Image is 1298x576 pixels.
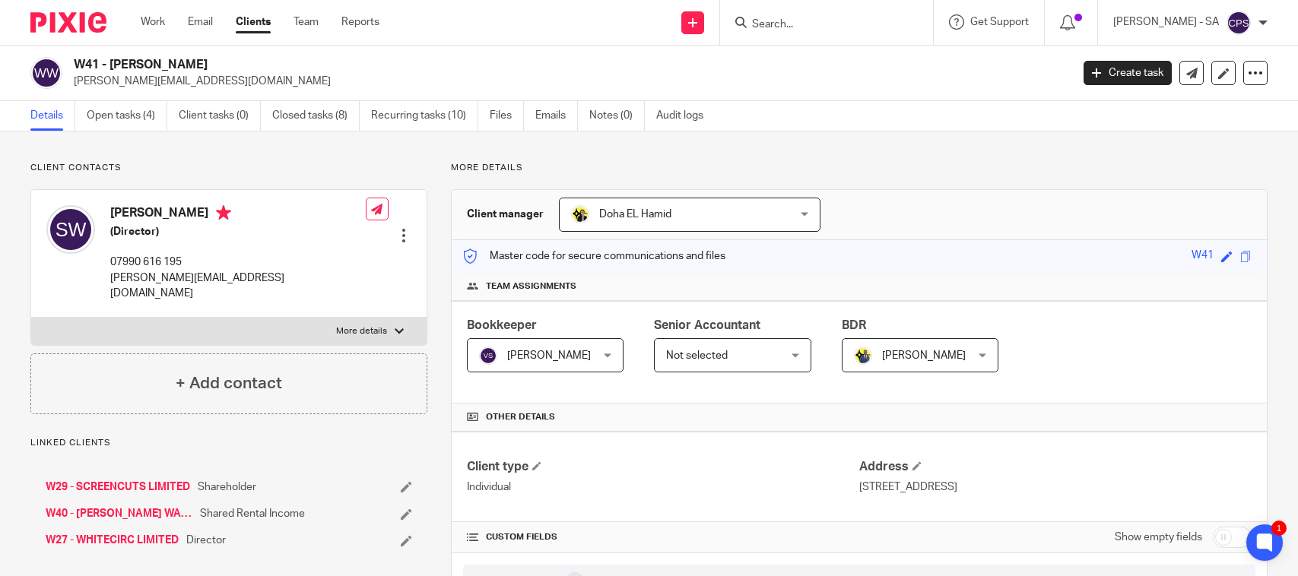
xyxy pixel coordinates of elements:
span: Director [186,533,226,548]
p: Master code for secure communications and files [463,248,725,264]
a: Work [141,14,165,30]
span: [PERSON_NAME] [507,350,591,361]
img: Pixie [30,12,106,33]
img: svg%3E [1227,11,1251,35]
a: Details [30,101,75,131]
a: Email [188,14,213,30]
div: W41 [1192,248,1214,265]
p: Client contacts [30,162,427,174]
i: Primary [216,205,231,220]
p: [STREET_ADDRESS] [859,479,1252,495]
h3: Client manager [467,207,544,222]
span: Shared Rental Income [200,506,305,521]
a: W27 - WHITECIRC LIMITED [46,533,179,548]
p: [PERSON_NAME][EMAIL_ADDRESS][DOMAIN_NAME] [110,271,366,302]
h5: (Director) [110,224,366,239]
a: Clients [236,14,271,30]
a: Reports [341,14,379,30]
a: Audit logs [656,101,715,131]
a: W40 - [PERSON_NAME] WANT [46,506,192,521]
a: W29 - SCREENCUTS LIMITED [46,479,190,495]
p: Linked clients [30,437,427,449]
a: Files [490,101,524,131]
p: [PERSON_NAME] - SA [1113,14,1219,30]
p: [PERSON_NAME][EMAIL_ADDRESS][DOMAIN_NAME] [74,74,1061,89]
a: Create task [1084,61,1172,85]
span: Team assignments [486,280,576,293]
a: Team [294,14,319,30]
span: [PERSON_NAME] [882,350,966,361]
a: Open tasks (4) [87,101,167,131]
span: Shareholder [198,479,256,495]
label: Show empty fields [1115,530,1202,545]
input: Search [751,18,887,32]
span: BDR [842,319,866,331]
span: Doha EL Hamid [599,209,671,220]
h4: [PERSON_NAME] [110,205,366,224]
div: 1 [1271,521,1287,536]
a: Recurring tasks (10) [371,101,478,131]
h4: Address [859,459,1252,475]
img: Dennis-Starbridge.jpg [854,347,872,365]
a: Notes (0) [589,101,645,131]
h4: Client type [467,459,859,475]
a: Emails [535,101,578,131]
p: Individual [467,479,859,495]
img: Doha-Starbridge.jpg [571,205,589,223]
span: Not selected [666,350,728,361]
a: Client tasks (0) [179,101,261,131]
span: Other details [486,411,555,423]
p: More details [336,325,387,337]
p: More details [451,162,1268,174]
span: Bookkeeper [467,319,537,331]
h4: + Add contact [176,372,282,395]
span: Senior Accountant [654,319,760,331]
img: svg%3E [46,205,95,254]
p: 07990 616 195 [110,255,366,270]
img: svg%3E [479,347,497,365]
a: Closed tasks (8) [272,101,360,131]
img: svg%3E [30,57,62,89]
h2: W41 - [PERSON_NAME] [74,57,863,73]
span: Get Support [970,17,1029,27]
h4: CUSTOM FIELDS [467,531,859,543]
